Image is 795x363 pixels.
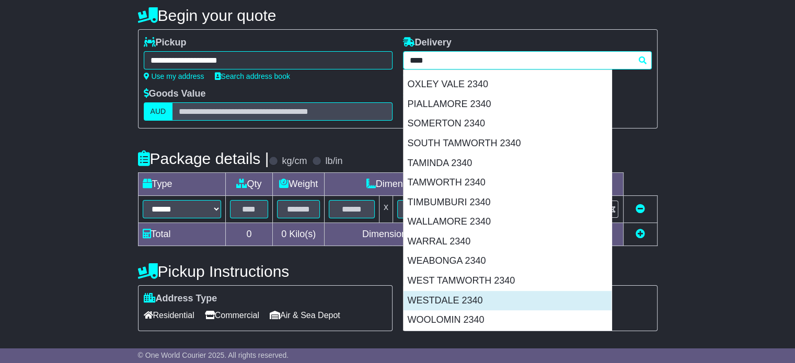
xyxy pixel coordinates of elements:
h4: Begin your quote [138,7,658,24]
div: SOUTH TAMWORTH 2340 [404,134,612,154]
td: Kilo(s) [273,223,325,246]
div: PIALLAMORE 2340 [404,95,612,114]
div: WOOLOMIN 2340 [404,310,612,330]
span: 0 [281,229,286,239]
label: kg/cm [282,156,307,167]
label: Address Type [144,293,217,305]
td: Type [138,173,225,196]
div: WALLAMORE 2340 [404,212,612,232]
span: Residential [144,307,194,323]
td: Total [138,223,225,246]
td: Dimensions (L x W x H) [325,173,516,196]
div: OXLEY VALE 2340 [404,75,612,95]
h4: Pickup Instructions [138,263,393,280]
td: Dimensions in Centimetre(s) [325,223,516,246]
span: Commercial [205,307,259,323]
div: TAMINDA 2340 [404,154,612,173]
div: WEST TAMWORTH 2340 [404,271,612,291]
label: lb/in [325,156,342,167]
td: 0 [225,223,273,246]
div: WEABONGA 2340 [404,251,612,271]
a: Add new item [636,229,645,239]
a: Remove this item [636,204,645,214]
span: © One World Courier 2025. All rights reserved. [138,351,289,359]
label: Delivery [403,37,452,49]
label: Goods Value [144,88,206,100]
label: Pickup [144,37,187,49]
div: WARRAL 2340 [404,232,612,252]
a: Use my address [144,72,204,80]
typeahead: Please provide city [403,51,652,69]
td: x [379,196,393,223]
a: Search address book [215,72,290,80]
div: TIMBUMBURI 2340 [404,193,612,213]
td: Qty [225,173,273,196]
div: WESTDALE 2340 [404,291,612,311]
h4: Package details | [138,150,269,167]
td: Weight [273,173,325,196]
div: TAMWORTH 2340 [404,173,612,193]
div: SOMERTON 2340 [404,114,612,134]
span: Air & Sea Depot [270,307,340,323]
label: AUD [144,102,173,121]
